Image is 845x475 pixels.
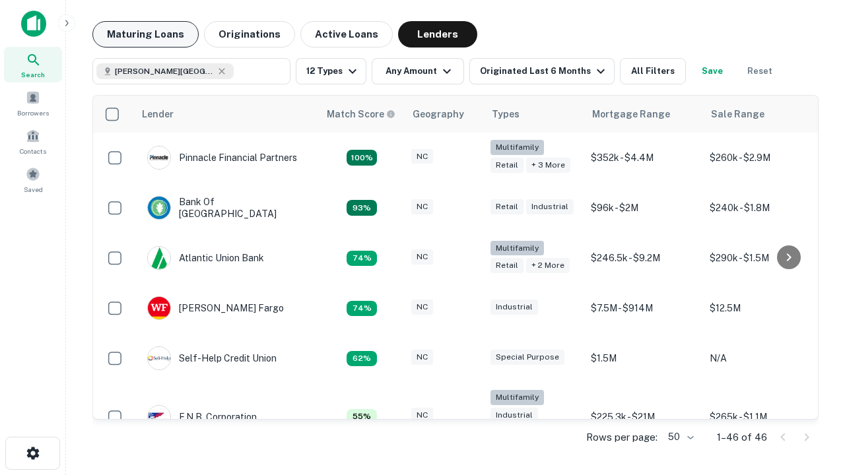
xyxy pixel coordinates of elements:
span: Saved [24,184,43,195]
td: $240k - $1.8M [703,183,822,233]
div: Retail [490,199,524,214]
div: NC [411,149,433,164]
div: Mortgage Range [592,106,670,122]
button: 12 Types [296,58,366,84]
div: F.n.b. Corporation [147,405,257,429]
p: 1–46 of 46 [717,429,767,445]
img: capitalize-icon.png [21,11,46,37]
a: Borrowers [4,85,62,121]
div: Matching Properties: 12, hasApolloMatch: undefined [347,301,377,317]
div: Special Purpose [490,350,564,365]
div: Sale Range [711,106,764,122]
th: Capitalize uses an advanced AI algorithm to match your search with the best lender. The match sco... [319,96,405,133]
button: Maturing Loans [92,21,199,47]
img: picture [148,406,170,428]
div: Matching Properties: 29, hasApolloMatch: undefined [347,150,377,166]
button: Lenders [398,21,477,47]
th: Types [484,96,584,133]
div: [PERSON_NAME] Fargo [147,296,284,320]
div: Matching Properties: 10, hasApolloMatch: undefined [347,351,377,367]
div: Industrial [526,199,574,214]
a: Contacts [4,123,62,159]
div: Multifamily [490,140,544,155]
img: picture [148,146,170,169]
td: $1.5M [584,333,703,383]
td: $246.5k - $9.2M [584,233,703,283]
div: Matching Properties: 15, hasApolloMatch: undefined [347,200,377,216]
button: Originated Last 6 Months [469,58,615,84]
div: Industrial [490,408,538,423]
span: [PERSON_NAME][GEOGRAPHIC_DATA], [GEOGRAPHIC_DATA] [115,65,214,77]
button: Active Loans [300,21,393,47]
div: Retail [490,258,524,273]
td: $265k - $1.1M [703,383,822,450]
div: Atlantic Union Bank [147,246,264,270]
td: $225.3k - $21M [584,383,703,450]
th: Geography [405,96,484,133]
a: Saved [4,162,62,197]
button: Reset [739,58,781,84]
iframe: Chat Widget [779,369,845,433]
div: Geography [413,106,464,122]
button: Originations [204,21,295,47]
div: Lender [142,106,174,122]
div: NC [411,408,433,423]
div: Types [492,106,520,122]
div: + 3 more [526,158,570,173]
div: Multifamily [490,241,544,256]
button: Save your search to get updates of matches that match your search criteria. [691,58,733,84]
div: Matching Properties: 9, hasApolloMatch: undefined [347,409,377,425]
div: Retail [490,158,524,173]
div: NC [411,199,433,214]
td: $260k - $2.9M [703,133,822,183]
div: Matching Properties: 12, hasApolloMatch: undefined [347,251,377,267]
td: N/A [703,333,822,383]
th: Lender [134,96,319,133]
img: picture [148,297,170,319]
div: NC [411,300,433,315]
button: Any Amount [372,58,464,84]
img: picture [148,197,170,219]
td: $12.5M [703,283,822,333]
div: Capitalize uses an advanced AI algorithm to match your search with the best lender. The match sco... [327,107,395,121]
h6: Match Score [327,107,393,121]
div: Multifamily [490,390,544,405]
div: NC [411,249,433,265]
div: Bank Of [GEOGRAPHIC_DATA] [147,196,306,220]
span: Search [21,69,45,80]
th: Mortgage Range [584,96,703,133]
img: picture [148,347,170,369]
td: $7.5M - $914M [584,283,703,333]
td: $352k - $4.4M [584,133,703,183]
span: Contacts [20,146,46,156]
img: picture [148,247,170,269]
button: All Filters [620,58,686,84]
span: Borrowers [17,108,49,118]
td: $290k - $1.5M [703,233,822,283]
div: Originated Last 6 Months [480,63,609,79]
td: $96k - $2M [584,183,703,233]
div: Self-help Credit Union [147,346,277,370]
div: Pinnacle Financial Partners [147,146,297,170]
p: Rows per page: [586,429,658,445]
div: NC [411,350,433,365]
div: + 2 more [526,258,570,273]
div: Industrial [490,300,538,315]
th: Sale Range [703,96,822,133]
a: Search [4,47,62,82]
div: 50 [663,427,696,447]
